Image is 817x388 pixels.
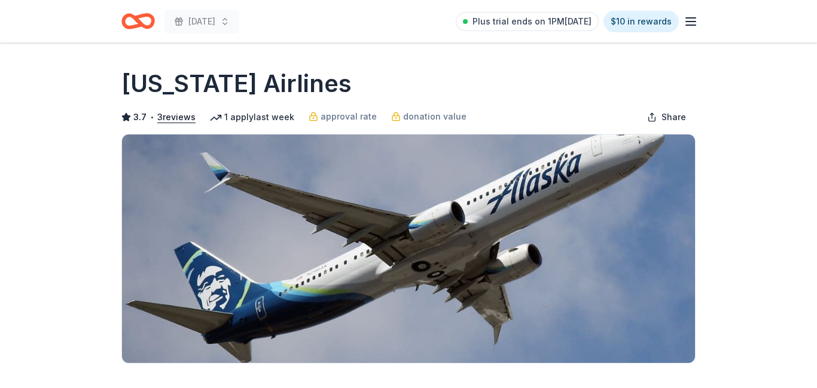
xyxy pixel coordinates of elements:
button: Share [638,105,696,129]
button: [DATE] [164,10,239,33]
span: approval rate [321,109,377,124]
h1: [US_STATE] Airlines [121,67,352,100]
a: Home [121,7,155,35]
span: donation value [403,109,467,124]
a: donation value [391,109,467,124]
a: Plus trial ends on 1PM[DATE] [456,12,599,31]
span: • [150,112,154,122]
span: Plus trial ends on 1PM[DATE] [472,14,592,29]
a: $10 in rewards [603,11,679,32]
div: 1 apply last week [210,110,294,124]
span: [DATE] [188,14,215,29]
span: Share [661,110,686,124]
a: approval rate [309,109,377,124]
button: 3reviews [157,110,196,124]
span: 3.7 [133,110,147,124]
img: Image for Alaska Airlines [122,135,695,363]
